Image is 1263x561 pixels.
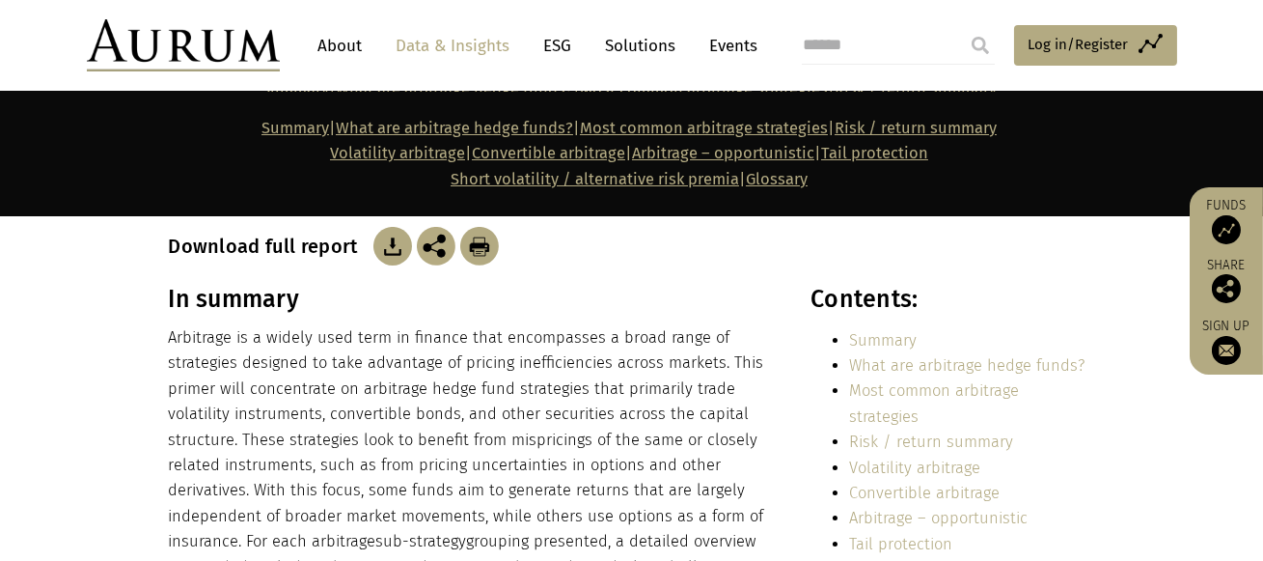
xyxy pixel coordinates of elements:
a: Events [700,28,758,64]
a: Tail protection [821,144,928,162]
a: Short volatility / alternative risk premia [451,170,739,188]
span: Log in/Register [1029,33,1129,56]
a: Risk / return summary [849,433,1013,451]
img: Sign up to our newsletter [1212,336,1241,365]
strong: | | | [330,144,821,162]
img: Download Article [373,227,412,266]
img: Share this post [1212,274,1241,303]
span: sub-strategy [376,532,467,550]
h3: Contents: [810,285,1089,314]
a: Volatility arbitrage [849,459,980,477]
a: Summary [849,331,917,350]
a: Risk / return summary [835,119,997,137]
a: About [309,28,372,64]
img: Access Funds [1212,215,1241,244]
h3: In summary [169,285,769,314]
span: | [451,170,808,188]
img: Download Article [460,227,499,266]
a: What are arbitrage hedge funds? [849,356,1085,375]
div: Share [1199,259,1253,303]
img: Aurum [87,19,280,71]
a: Arbitrage – opportunistic [632,144,814,162]
a: Arbitrage – opportunistic [849,509,1028,527]
a: Funds [1199,197,1253,244]
a: Most common arbitrage strategies [849,381,1019,425]
a: Glossary [746,170,808,188]
strong: | | | [261,119,835,137]
a: Convertible arbitrage [849,484,1000,502]
a: Most common arbitrage strategies [580,119,828,137]
a: What are arbitrage hedge funds? [336,119,573,137]
input: Submit [961,26,1000,65]
a: Data & Insights [387,28,520,64]
a: Tail protection [849,535,952,553]
img: Share this post [417,227,455,266]
a: Volatility arbitrage [330,144,465,162]
h3: Download full report [169,235,369,258]
a: Sign up [1199,318,1253,365]
a: ESG [535,28,582,64]
a: Solutions [596,28,686,64]
a: Convertible arbitrage [472,144,625,162]
a: Summary [261,119,329,137]
a: Log in/Register [1014,25,1177,66]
